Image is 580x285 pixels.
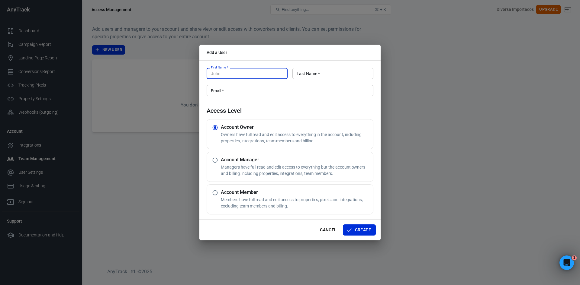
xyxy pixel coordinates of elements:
input: John [207,68,288,79]
label: First Name [211,65,228,70]
iframe: Intercom live chat [559,255,574,270]
p: Members have full read and edit access to properties, pixels and integrations, excluding team mem... [221,197,371,209]
h2: Add a User [199,45,381,60]
h5: Account Member [221,189,371,195]
h5: Account Manager [221,157,371,163]
h5: Account Owner [221,124,371,130]
input: john.doe@work.com [207,85,373,96]
input: Doe [292,68,373,79]
button: Cancel [317,224,339,236]
p: Owners have full read and edit access to everything in the account, including properties, integra... [221,131,371,144]
button: Create [343,224,376,236]
span: 1 [572,255,577,260]
h4: Access Level [207,107,373,114]
p: Managers have full read and edit access to everything but the account owners and billing, includi... [221,164,371,177]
